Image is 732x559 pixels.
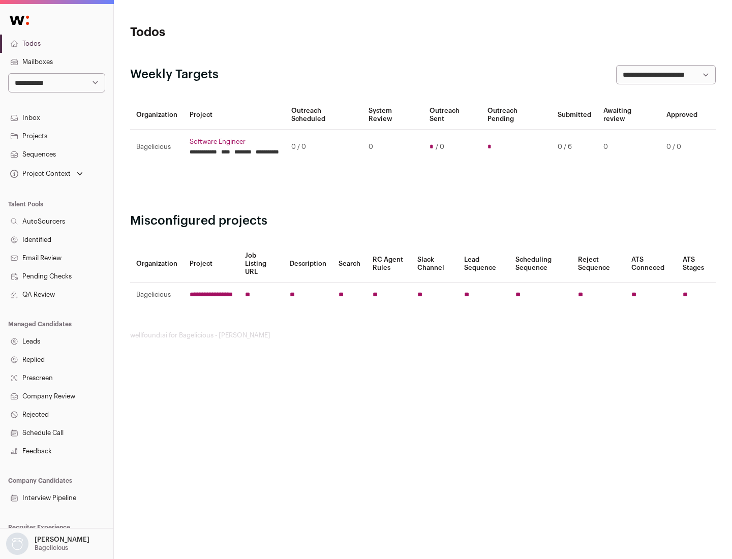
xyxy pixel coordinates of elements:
div: Project Context [8,170,71,178]
th: Job Listing URL [239,245,284,283]
button: Open dropdown [4,533,91,555]
th: Approved [660,101,704,130]
img: nopic.png [6,533,28,555]
footer: wellfound:ai for Bagelicious - [PERSON_NAME] [130,331,716,339]
th: Project [184,245,239,283]
th: Slack Channel [411,245,458,283]
th: Outreach Pending [481,101,551,130]
td: Bagelicious [130,130,184,165]
th: Outreach Sent [423,101,482,130]
th: Description [284,245,332,283]
th: ATS Stages [677,245,716,283]
a: Software Engineer [190,138,279,146]
p: [PERSON_NAME] [35,536,89,544]
h2: Misconfigured projects [130,213,716,229]
td: Bagelicious [130,283,184,307]
th: Submitted [552,101,597,130]
th: Reject Sequence [572,245,626,283]
th: Organization [130,245,184,283]
th: Search [332,245,367,283]
td: 0 [597,130,660,165]
h2: Weekly Targets [130,67,219,83]
td: 0 / 6 [552,130,597,165]
th: RC Agent Rules [367,245,411,283]
th: ATS Conneced [625,245,676,283]
button: Open dropdown [8,167,85,181]
th: Lead Sequence [458,245,509,283]
th: Scheduling Sequence [509,245,572,283]
th: Organization [130,101,184,130]
th: Outreach Scheduled [285,101,362,130]
h1: Todos [130,24,325,41]
td: 0 / 0 [660,130,704,165]
img: Wellfound [4,10,35,30]
p: Bagelicious [35,544,68,552]
th: System Review [362,101,423,130]
td: 0 / 0 [285,130,362,165]
th: Project [184,101,285,130]
td: 0 [362,130,423,165]
th: Awaiting review [597,101,660,130]
span: / 0 [436,143,444,151]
